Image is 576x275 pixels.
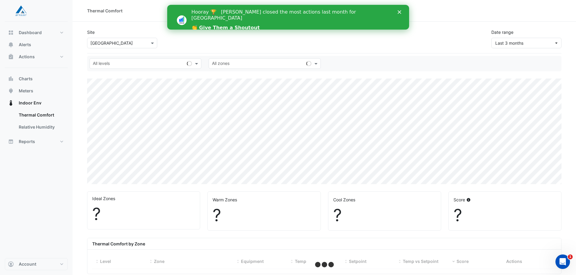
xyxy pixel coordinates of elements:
[14,109,68,121] a: Thermal Comfort
[19,88,33,94] span: Meters
[8,139,14,145] app-icon: Reports
[8,42,14,48] app-icon: Alerts
[92,241,145,246] b: Thermal Comfort by Zone
[92,204,195,224] div: ?
[295,259,306,264] span: Temp
[19,261,36,267] span: Account
[230,5,236,9] div: Close
[5,27,68,39] button: Dashboard
[7,5,34,17] img: Company Logo
[491,29,513,35] label: Date range
[8,30,14,36] app-icon: Dashboard
[5,97,68,109] button: Indoor Env
[5,51,68,63] button: Actions
[24,20,93,27] a: 👏 Give Them a Shoutout
[8,100,14,106] app-icon: Indoor Env
[19,100,41,106] span: Indoor Env
[491,38,561,48] button: Last 3 months
[495,40,523,46] span: 01 May 25 - 31 Jul 25
[568,254,573,259] span: 1
[241,259,264,264] span: Equipment
[167,5,409,30] iframe: Intercom live chat banner
[8,76,14,82] app-icon: Charts
[19,42,31,48] span: Alerts
[213,205,315,225] div: ?
[349,259,366,264] span: Setpoint
[87,29,95,35] label: Site
[87,8,122,14] div: Thermal Comfort
[454,205,556,225] div: ?
[5,39,68,51] button: Alerts
[19,30,42,36] span: Dashboard
[506,259,522,264] span: Actions
[211,60,229,68] div: All zones
[457,259,469,264] span: Score
[5,109,68,136] div: Indoor Env
[5,136,68,148] button: Reports
[555,254,570,269] iframe: Intercom live chat
[100,259,111,264] span: Level
[154,259,164,264] span: Zone
[92,195,195,202] div: Ideal Zones
[19,54,35,60] span: Actions
[5,85,68,97] button: Meters
[92,60,110,68] div: All levels
[8,88,14,94] app-icon: Meters
[403,259,438,264] span: Temp vs Setpoint
[454,197,556,203] div: Score
[5,258,68,270] button: Account
[5,73,68,85] button: Charts
[14,121,68,133] a: Relative Humidity
[333,205,436,225] div: ?
[19,76,33,82] span: Charts
[19,139,35,145] span: Reports
[213,197,315,203] div: Warm Zones
[333,197,436,203] div: Cool Zones
[8,54,14,60] app-icon: Actions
